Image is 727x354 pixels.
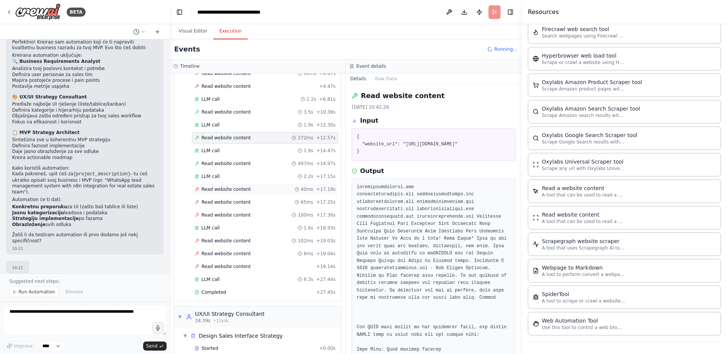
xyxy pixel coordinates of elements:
[12,66,158,72] li: Analizira tvoj poslovni kontekst i potrebe
[533,56,539,62] img: HyperbrowserLoadTool
[298,161,313,167] span: 497ms
[12,222,45,227] strong: Obrazloženje
[316,199,335,205] span: + 17.25s
[178,314,182,320] span: ▼
[12,246,158,251] div: 10:21
[12,108,158,114] li: Definira kategorije i hijerarhiju podataka
[319,70,335,76] span: + 4.47s
[12,101,158,108] li: Predlaže najbolje UI rješenje (liste/tablice/kanban)
[195,310,265,318] div: UX/UI Strategy Consultant
[360,167,384,176] h3: Output
[298,135,313,141] span: 272ms
[201,276,220,282] span: LLM call
[12,210,158,216] li: leadova i podataka
[12,53,158,59] h2: Kreirana automation uključuje:
[304,122,313,128] span: 1.9s
[533,82,539,88] img: OxylabsAmazonProductScraperTool
[12,165,158,172] h2: Kako koristiš automation:
[542,184,625,192] div: Read a website content
[319,83,335,89] span: + 4.47s
[533,188,539,194] img: ScrapeElementFromWebsiteTool
[174,7,185,17] button: Hide left sidebar
[542,290,625,298] div: SpiderTool
[201,135,251,141] span: Read website content
[542,298,625,304] p: A tool to scrape or crawl a website and return LLM-ready content.
[542,237,625,245] div: Scrapegraph website scraper
[542,78,642,86] div: Oxylabs Amazon Product Scraper tool
[15,3,61,20] img: Logo
[174,44,200,55] h2: Events
[316,264,335,270] span: + 19.14s
[9,287,59,297] button: Run Automation
[542,52,625,59] div: Hyperbrowser web load tool
[542,33,625,39] p: Search webpages using Firecrawl and return the results
[304,109,313,115] span: 3.5s
[201,251,251,257] span: Read website content
[14,343,33,349] span: Improve
[304,276,313,282] span: 8.3s
[214,318,229,324] span: • 1 task
[542,25,625,33] div: Firecrawl web search tool
[542,245,625,251] p: A tool that uses Scrapegraph AI to intelligently scrape website content.
[304,70,316,76] span: 99ms
[199,332,283,340] div: Design Sales Interface Strategy
[533,268,539,274] img: SerplyWebpageToMarkdownTool
[12,130,80,135] strong: 📋 MVP Strategy Architect
[494,46,517,52] span: Running...
[542,324,625,331] p: Use this tool to control a web browser and interact with websites using natural language. Capabil...
[352,104,516,110] div: [DATE] 10:42:26
[201,199,251,205] span: Read website content
[304,251,314,257] span: 8ms
[542,158,625,165] div: Oxylabs Universal Scraper tool
[316,238,335,244] span: + 19.03s
[12,171,158,195] p: Kada pokreneš, upit ćeš za - tu ćeš ukratko opisati svoj business i MVP (npr. "WhatsApp lead mana...
[361,90,445,101] h2: Read website content
[12,216,79,221] strong: Strategiju implementacije
[12,155,158,161] li: Kreira actionable roadmap
[201,212,251,218] span: Read website content
[542,192,625,198] p: A tool that can be used to read a website content.
[201,96,220,102] span: LLM call
[533,109,539,115] img: OxylabsAmazonSearchScraperTool
[346,73,371,84] button: Details
[197,8,282,16] nav: breadcrumb
[213,23,248,39] button: Execution
[316,251,335,257] span: + 19.04s
[73,172,130,177] code: {project_description}
[201,186,251,192] span: Read website content
[201,238,251,244] span: Read website content
[130,27,148,36] button: Switch to previous chat
[12,78,158,84] li: Mapira postojeće procese i pain points
[12,137,158,143] li: Sintetizira sve u koherentnu MVP strategiju
[12,119,158,125] li: Fokus na efikasnost i korisnost
[12,94,87,100] strong: 🎨 UX/UI Strategy Consultant
[9,278,161,284] p: Suggested next steps:
[151,27,164,36] button: Start a new chat
[528,8,559,17] h4: Resources
[316,161,335,167] span: + 14.97s
[304,148,313,154] span: 1.9s
[201,70,251,76] span: Read website content
[301,199,313,205] span: 65ms
[201,148,220,154] span: LLM call
[12,143,158,149] li: Definira faznost implementacije
[66,289,83,295] span: Dismiss
[298,238,313,244] span: 102ms
[316,173,335,179] span: + 17.15s
[201,264,251,270] span: Read website content
[542,264,625,271] div: Webpage to Markdown
[201,345,218,351] span: Started
[542,211,625,218] div: Read website content
[12,222,158,228] li: svih odluka
[533,321,539,327] img: StagehandTool
[542,86,625,92] p: Scrape Amazon product pages with Oxylabs Amazon Product Scraper
[301,186,313,192] span: 40ms
[12,265,23,271] div: 10:21
[316,122,335,128] span: + 12.30s
[533,215,539,221] img: ScrapeWebsiteTool
[542,271,625,278] p: A tool to perform convert a webpage to markdown to make it easier for LLMs to understand
[143,342,167,351] button: Send
[542,131,637,139] div: Oxylabs Google Search Scraper tool
[360,116,378,125] h3: Input
[371,73,402,84] button: Raw Data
